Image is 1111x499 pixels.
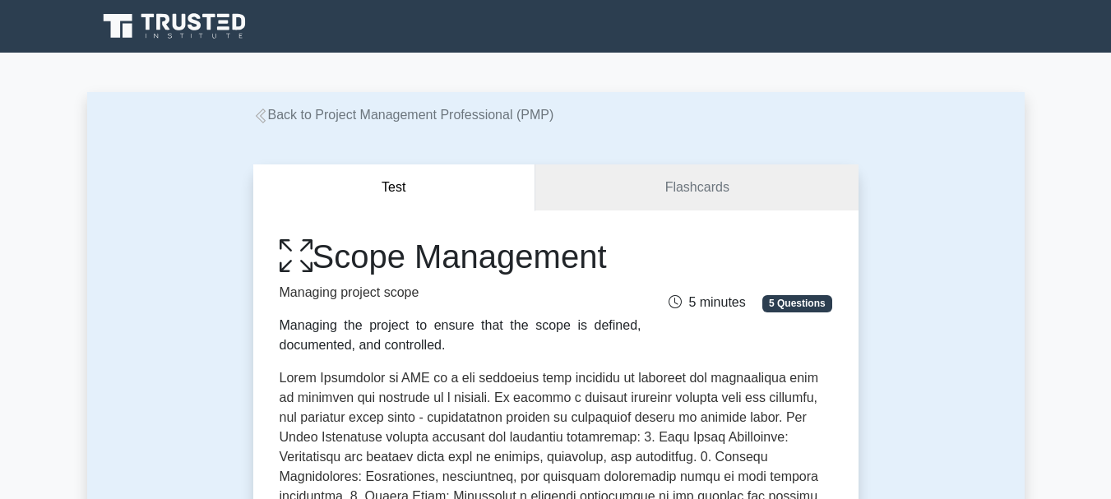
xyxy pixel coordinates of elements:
button: Test [253,164,536,211]
span: 5 Questions [762,295,831,312]
h1: Scope Management [280,237,641,276]
div: Managing the project to ensure that the scope is defined, documented, and controlled. [280,316,641,355]
a: Flashcards [535,164,858,211]
p: Managing project scope [280,283,641,303]
a: Back to Project Management Professional (PMP) [253,108,554,122]
span: 5 minutes [669,295,745,309]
